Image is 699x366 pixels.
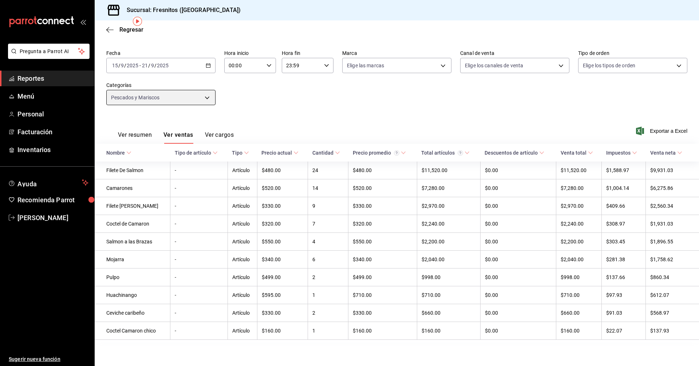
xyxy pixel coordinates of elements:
td: 1 [308,322,348,340]
td: Artículo [228,233,257,251]
td: $7,280.00 [556,179,602,197]
span: Descuentos de artículo [485,150,544,156]
td: Salmon a las Brazas [95,233,170,251]
span: Elige las marcas [347,62,384,69]
td: $2,240.00 [556,215,602,233]
td: - [170,286,228,304]
td: $340.00 [257,251,308,268]
td: $2,040.00 [417,251,480,268]
span: Impuestos [606,150,637,156]
td: $595.00 [257,286,308,304]
td: $2,970.00 [556,197,602,215]
td: $0.00 [480,286,556,304]
td: $160.00 [417,322,480,340]
td: Artículo [228,286,257,304]
span: Cantidad [312,150,340,156]
td: $340.00 [348,251,417,268]
div: Venta total [561,150,587,156]
span: Precio promedio [353,150,406,156]
button: Exportar a Excel [637,127,687,135]
td: $2,560.34 [646,197,699,215]
td: $320.00 [348,215,417,233]
span: Sugerir nueva función [9,355,88,363]
td: 1 [308,286,348,304]
td: $710.00 [348,286,417,304]
td: $1,758.62 [646,251,699,268]
span: [PERSON_NAME] [17,213,88,223]
div: Cantidad [312,150,333,156]
td: $998.00 [417,268,480,286]
input: ---- [126,63,139,68]
td: 4 [308,233,348,251]
button: Ver ventas [163,131,193,144]
div: Total artículos [421,150,463,156]
td: $7,280.00 [417,179,480,197]
td: $22.07 [602,322,646,340]
td: - [170,215,228,233]
td: - [170,233,228,251]
span: - [139,63,141,68]
td: Artículo [228,197,257,215]
td: $2,040.00 [556,251,602,268]
td: $0.00 [480,162,556,179]
td: $137.93 [646,322,699,340]
span: Pregunta a Parrot AI [20,48,78,55]
td: $710.00 [556,286,602,304]
button: open_drawer_menu [80,19,86,25]
td: Artículo [228,304,257,322]
td: $330.00 [257,304,308,322]
div: Tipo de artículo [175,150,211,156]
td: $1,896.55 [646,233,699,251]
label: Canal de venta [460,51,569,56]
td: Mojarra [95,251,170,268]
td: 7 [308,215,348,233]
span: Recomienda Parrot [17,195,88,205]
td: - [170,304,228,322]
input: -- [142,63,148,68]
td: $2,240.00 [417,215,480,233]
span: Reportes [17,73,88,83]
span: Facturación [17,127,88,137]
td: $2,200.00 [417,233,480,251]
span: Regresar [119,26,143,33]
td: $1,931.03 [646,215,699,233]
span: Tipo [232,150,249,156]
td: $499.00 [348,268,417,286]
td: $330.00 [348,304,417,322]
td: $550.00 [257,233,308,251]
td: $2,200.00 [556,233,602,251]
svg: El total artículos considera cambios de precios en los artículos así como costos adicionales por ... [458,150,463,156]
span: Tipo de artículo [175,150,218,156]
svg: Precio promedio = Total artículos / cantidad [394,150,399,156]
td: - [170,268,228,286]
td: 9 [308,197,348,215]
td: - [170,322,228,340]
td: $1,588.97 [602,162,646,179]
td: $480.00 [348,162,417,179]
span: Menú [17,91,88,101]
td: $0.00 [480,179,556,197]
button: Pregunta a Parrot AI [8,44,90,59]
span: Nombre [106,150,131,156]
td: $409.66 [602,197,646,215]
td: 14 [308,179,348,197]
span: Total artículos [421,150,470,156]
td: Artículo [228,322,257,340]
td: - [170,197,228,215]
td: $0.00 [480,233,556,251]
span: Personal [17,109,88,119]
input: -- [121,63,124,68]
span: / [148,63,150,68]
td: $2,970.00 [417,197,480,215]
td: $11,520.00 [556,162,602,179]
td: Coctel Camaron chico [95,322,170,340]
input: -- [112,63,118,68]
td: Coctel de Camaron [95,215,170,233]
td: $520.00 [348,179,417,197]
td: $160.00 [348,322,417,340]
input: -- [151,63,154,68]
td: Filete [PERSON_NAME] [95,197,170,215]
td: Artículo [228,162,257,179]
td: $320.00 [257,215,308,233]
